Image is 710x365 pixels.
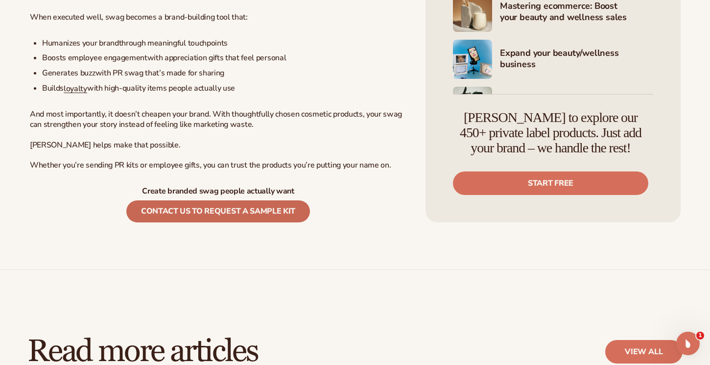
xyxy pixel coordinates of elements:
a: Shopify Image 4 Expand your beauty/wellness business [453,40,653,79]
span: [PERSON_NAME] helps make that possible. [30,140,181,150]
span: with high-quality items people actually use [87,83,235,94]
h4: [PERSON_NAME] to explore our 450+ private label products. Just add your brand – we handle the rest! [453,111,648,156]
span: Boosts employee engagement [42,52,147,63]
strong: Create branded swag people actually want [142,186,294,196]
a: Shopify Image 5 Marketing your beauty and wellness brand 101 [453,87,653,126]
span: with appreciation gifts that feel personal [147,52,286,63]
img: Shopify Image 4 [453,40,492,79]
iframe: Intercom live chat [676,332,700,355]
span: Whether you’re sending PR kits or employee gifts, you can trust the products you’re putting your ... [30,160,391,170]
span: with PR swag that’s made for sharing [95,68,224,78]
span: 1 [696,332,704,340]
a: view all [605,340,683,364]
span: Builds [42,83,64,94]
a: loyalty [64,83,87,94]
h4: Mastering ecommerce: Boost your beauty and wellness sales [500,0,653,24]
span: through meaningful touchpoints [119,38,228,49]
span: Generates buzz [42,68,95,78]
span: And most importantly, it doesn’t cheapen your brand. With thoughtfully chosen cosmetic products, ... [30,109,402,130]
h4: Expand your beauty/wellness business [500,48,653,72]
span: Humanizes your brand [42,38,119,49]
img: Shopify Image 5 [453,87,492,126]
span: When executed well, swag becomes a brand-building tool that: [30,12,248,23]
a: Contact us to request a sample kit [126,200,310,222]
a: Start free [453,171,648,195]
